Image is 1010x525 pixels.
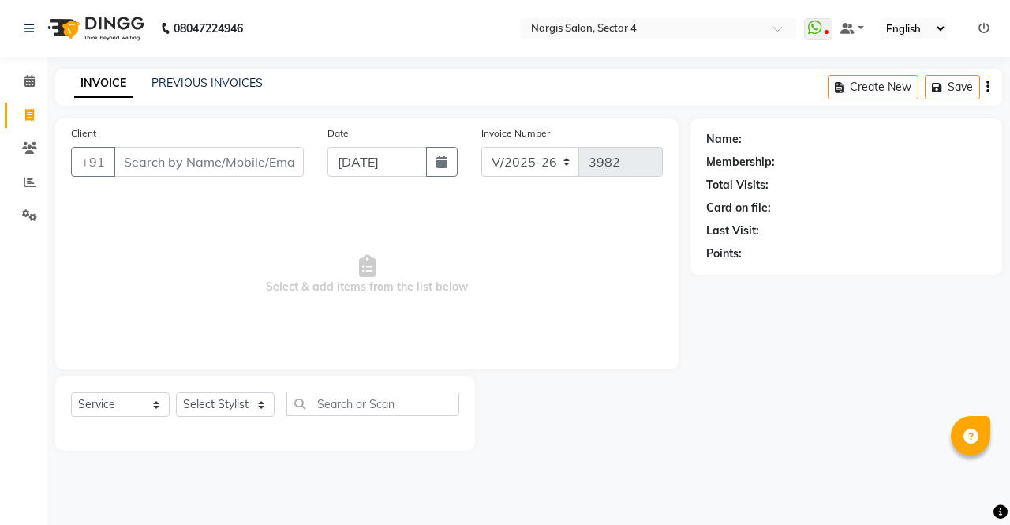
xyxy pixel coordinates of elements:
div: Name: [706,131,742,148]
label: Client [71,126,96,141]
button: Create New [828,75,918,99]
span: Select & add items from the list below [71,196,663,354]
label: Invoice Number [481,126,550,141]
iframe: chat widget [944,462,994,509]
div: Membership: [706,154,775,171]
div: Last Visit: [706,223,759,239]
div: Card on file: [706,200,771,216]
a: INVOICE [74,69,133,98]
div: Points: [706,246,742,262]
div: Total Visits: [706,177,769,193]
a: PREVIOUS INVOICES [151,76,263,90]
input: Search by Name/Mobile/Email/Code [114,147,304,177]
button: Save [925,75,980,99]
img: logo [40,6,148,51]
button: +91 [71,147,115,177]
b: 08047224946 [174,6,243,51]
label: Date [327,126,349,141]
input: Search or Scan [286,392,459,416]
